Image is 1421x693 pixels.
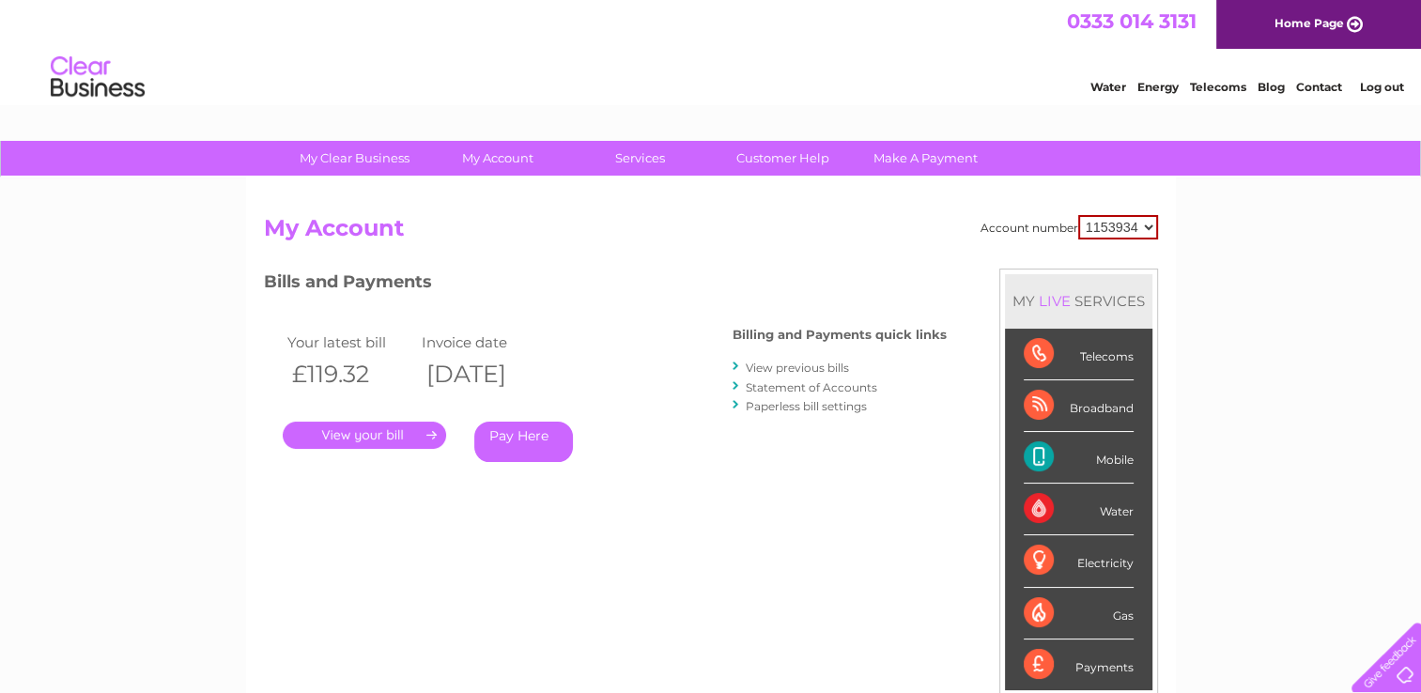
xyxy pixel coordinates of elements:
[1035,292,1074,310] div: LIVE
[474,422,573,462] a: Pay Here
[283,355,418,393] th: £119.32
[981,215,1158,239] div: Account number
[733,328,947,342] h4: Billing and Payments quick links
[746,380,877,394] a: Statement of Accounts
[1024,484,1134,535] div: Water
[277,141,432,176] a: My Clear Business
[705,141,860,176] a: Customer Help
[563,141,718,176] a: Services
[1067,9,1197,33] a: 0333 014 3131
[1024,588,1134,639] div: Gas
[283,330,418,355] td: Your latest bill
[1137,80,1179,94] a: Energy
[1296,80,1342,94] a: Contact
[1024,432,1134,484] div: Mobile
[1359,80,1403,94] a: Log out
[848,141,1003,176] a: Make A Payment
[1190,80,1246,94] a: Telecoms
[746,361,849,375] a: View previous bills
[1024,535,1134,587] div: Electricity
[50,49,146,106] img: logo.png
[1024,639,1134,690] div: Payments
[1024,329,1134,380] div: Telecoms
[264,215,1158,251] h2: My Account
[417,330,552,355] td: Invoice date
[1090,80,1126,94] a: Water
[268,10,1155,91] div: Clear Business is a trading name of Verastar Limited (registered in [GEOGRAPHIC_DATA] No. 3667643...
[1005,274,1152,328] div: MY SERVICES
[283,422,446,449] a: .
[1258,80,1285,94] a: Blog
[264,269,947,301] h3: Bills and Payments
[1024,380,1134,432] div: Broadband
[420,141,575,176] a: My Account
[746,399,867,413] a: Paperless bill settings
[417,355,552,393] th: [DATE]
